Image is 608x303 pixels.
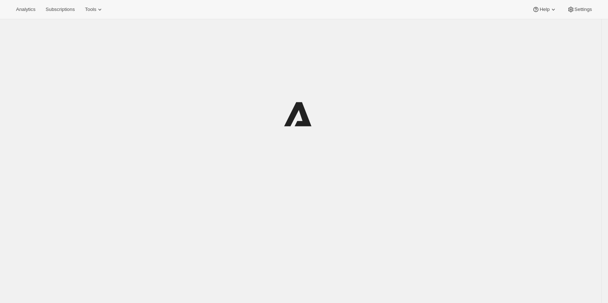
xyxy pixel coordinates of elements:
button: Settings [563,4,596,15]
span: Settings [574,7,592,12]
button: Subscriptions [41,4,79,15]
button: Analytics [12,4,40,15]
span: Subscriptions [46,7,75,12]
span: Help [540,7,549,12]
button: Tools [81,4,108,15]
span: Analytics [16,7,35,12]
span: Tools [85,7,96,12]
button: Help [528,4,561,15]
